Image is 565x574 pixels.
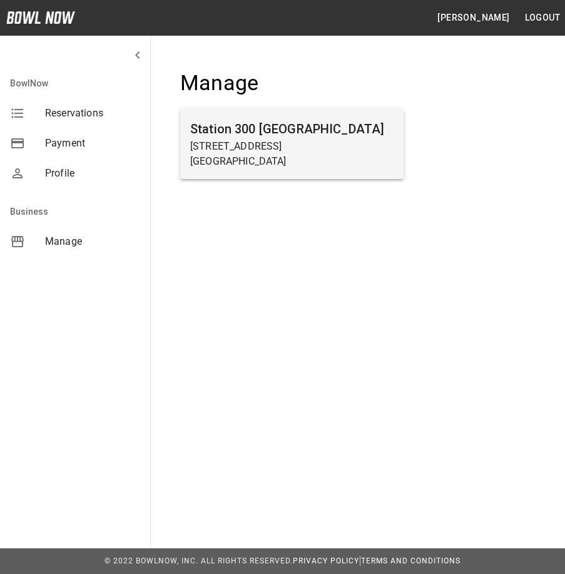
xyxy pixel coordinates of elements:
[190,154,394,169] p: [GEOGRAPHIC_DATA]
[293,556,359,565] a: Privacy Policy
[45,234,140,249] span: Manage
[361,556,461,565] a: Terms and Conditions
[45,106,140,121] span: Reservations
[6,11,75,24] img: logo
[104,556,293,565] span: © 2022 BowlNow, Inc. All Rights Reserved.
[432,6,514,29] button: [PERSON_NAME]
[180,70,404,96] h4: Manage
[45,166,140,181] span: Profile
[190,139,394,154] p: [STREET_ADDRESS]
[520,6,565,29] button: Logout
[45,136,140,151] span: Payment
[190,119,394,139] h6: Station 300 [GEOGRAPHIC_DATA]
